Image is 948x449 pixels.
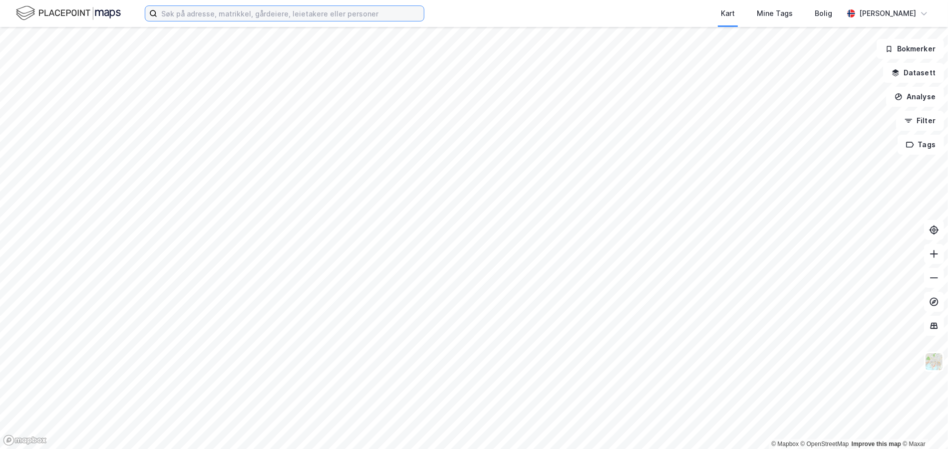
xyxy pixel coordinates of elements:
div: Kontrollprogram for chat [898,401,948,449]
div: Kart [721,7,735,19]
input: Søk på adresse, matrikkel, gårdeiere, leietakere eller personer [157,6,424,21]
div: Bolig [815,7,832,19]
img: logo.f888ab2527a4732fd821a326f86c7f29.svg [16,4,121,22]
div: [PERSON_NAME] [859,7,916,19]
div: Mine Tags [757,7,793,19]
iframe: Chat Widget [898,401,948,449]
